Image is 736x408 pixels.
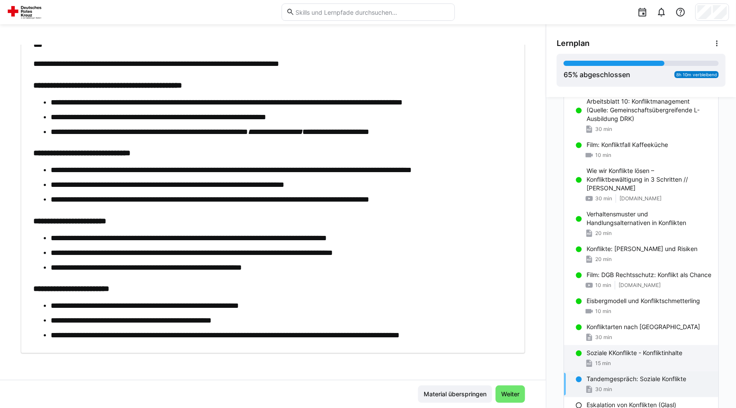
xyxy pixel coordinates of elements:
p: Film: DGB Rechtsschutz: Konflikt als Chance [587,271,711,279]
span: Lernplan [557,39,590,48]
span: 10 min [595,152,611,159]
p: Soziale KKonflikte - Konfliktinhalte [587,349,682,357]
span: 65 [564,70,572,79]
span: [DOMAIN_NAME] [619,282,661,289]
span: 30 min [595,126,612,133]
span: 15 min [595,360,611,367]
p: Arbeitsblatt 10: Konfliktmanagement (Quelle: Gemeinschaftsübergreifende L-Ausbildung DRK) [587,97,711,123]
span: 20 min [595,256,612,263]
p: Konflikte: [PERSON_NAME] und Risiken [587,245,697,253]
p: Film: Konfliktfall Kaffeeküche [587,140,668,149]
span: Material überspringen [422,390,488,398]
span: Weiter [500,390,521,398]
span: 10 min [595,282,611,289]
p: Wie wir Konflikte lösen – Konfliktbewältigung in 3 Schritten // [PERSON_NAME] [587,166,711,193]
p: Verhaltensmuster und Handlungsalternativen in Konflikten [587,210,711,227]
span: 20 min [595,230,612,237]
p: Eisbergmodell und Konfliktschmetterling [587,297,700,305]
span: 10 min [595,308,611,315]
p: Tandemgespräch: Soziale Konflikte [587,375,686,383]
span: 8h 10m verbleibend [676,72,717,77]
span: [DOMAIN_NAME] [619,195,661,202]
button: Material überspringen [418,385,492,403]
p: Konfliktarten nach [GEOGRAPHIC_DATA] [587,323,700,331]
span: 30 min [595,334,612,341]
button: Weiter [496,385,525,403]
div: % abgeschlossen [564,69,630,80]
span: 30 min [595,386,612,393]
input: Skills und Lernpfade durchsuchen… [295,8,450,16]
span: 30 min [595,195,612,202]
